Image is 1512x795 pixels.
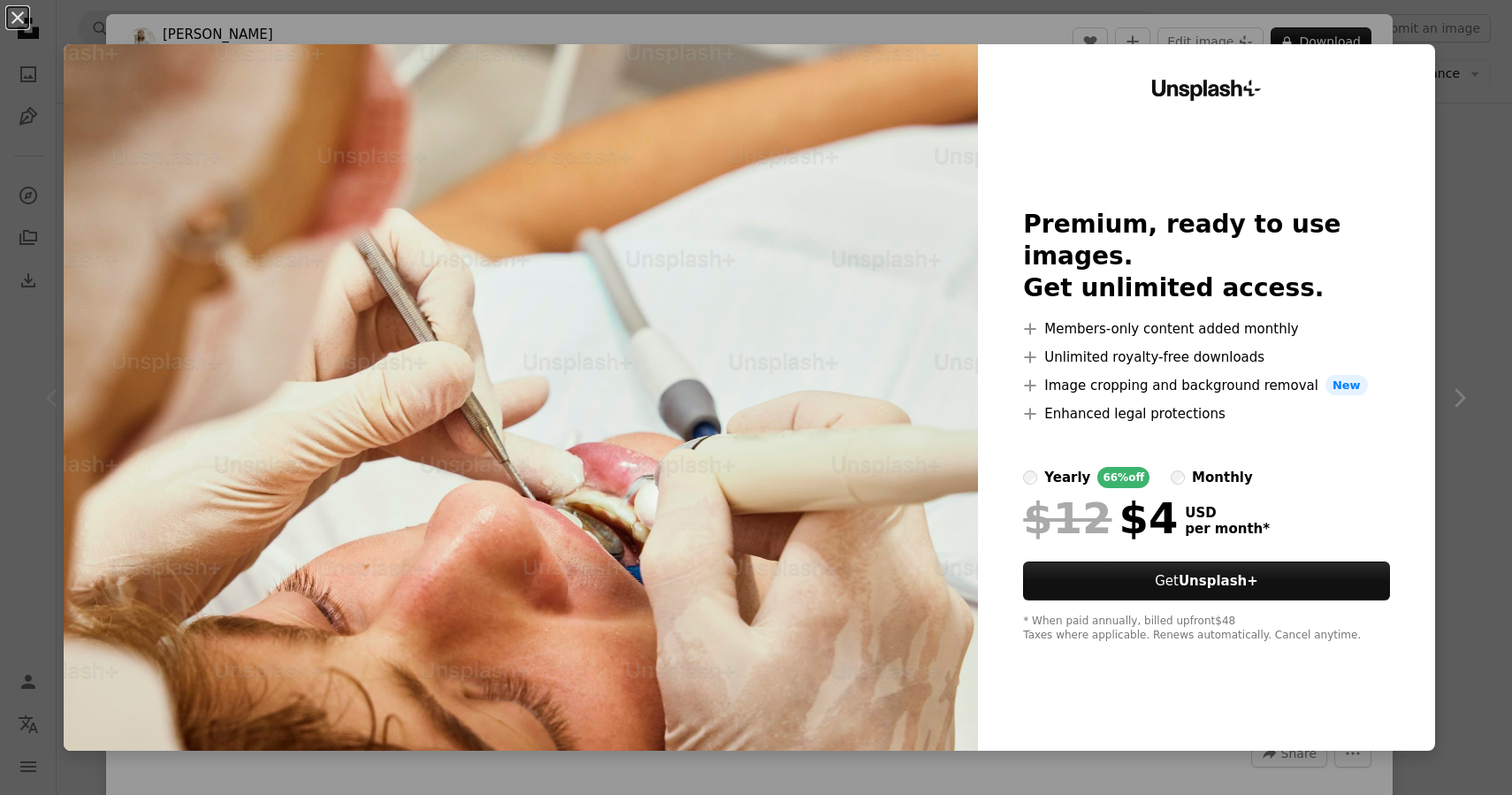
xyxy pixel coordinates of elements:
div: yearly [1044,467,1090,488]
input: yearly66%off [1023,470,1037,485]
div: * When paid annually, billed upfront $48 Taxes where applicable. Renews automatically. Cancel any... [1023,615,1389,643]
span: $12 [1023,495,1111,541]
div: 66% off [1097,467,1149,488]
div: monthly [1192,467,1253,488]
div: $4 [1023,495,1178,541]
button: GetUnsplash+ [1023,562,1389,600]
input: monthly [1171,470,1185,485]
span: per month * [1185,521,1270,537]
li: Image cropping and background removal [1023,375,1389,396]
strong: Unsplash+ [1179,573,1258,589]
li: Unlimited royalty-free downloads [1023,347,1389,368]
span: USD [1185,505,1270,521]
li: Members-only content added monthly [1023,318,1389,340]
span: New [1325,375,1368,396]
li: Enhanced legal protections [1023,403,1389,424]
h2: Premium, ready to use images. Get unlimited access. [1023,209,1389,304]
